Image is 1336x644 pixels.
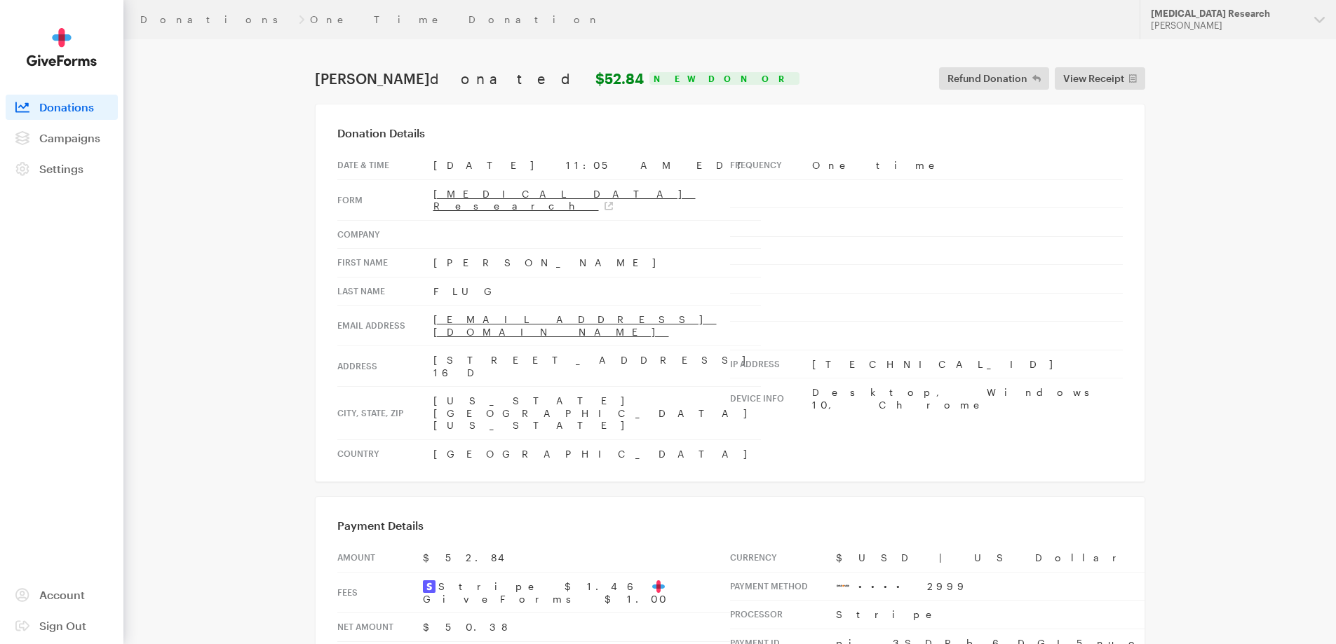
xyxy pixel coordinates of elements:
[1063,70,1124,87] span: View Receipt
[730,572,836,601] th: Payment Method
[423,613,730,642] td: $50.38
[1055,67,1145,90] a: View Receipt
[433,151,761,179] td: [DATE] 11:05 AM EDT
[649,72,799,85] div: New Donor
[39,162,83,175] span: Settings
[6,125,118,151] a: Campaigns
[595,70,644,87] strong: $52.84
[337,277,433,306] th: Last Name
[433,313,717,338] a: [EMAIL_ADDRESS][DOMAIN_NAME]
[836,601,1314,629] td: Stripe
[140,14,293,25] a: Donations
[433,188,696,212] a: [MEDICAL_DATA] Research
[337,572,423,613] th: Fees
[812,350,1123,378] td: [TECHNICAL_ID]
[433,249,761,278] td: [PERSON_NAME]
[836,572,1314,601] td: •••• 2999
[337,249,433,278] th: First Name
[433,387,761,440] td: [US_STATE][GEOGRAPHIC_DATA][US_STATE]
[812,151,1123,179] td: One time
[423,544,730,572] td: $52.84
[337,220,433,249] th: Company
[730,601,836,629] th: Processor
[423,572,730,613] td: Stripe $1.46 GiveForms $1.00
[430,70,592,87] span: donated
[730,544,836,572] th: Currency
[6,613,118,638] a: Sign Out
[27,28,97,67] img: GiveForms
[315,70,644,87] h1: [PERSON_NAME]
[836,544,1314,572] td: $USD | US Dollar
[433,439,761,467] td: [GEOGRAPHIC_DATA]
[730,350,812,378] th: IP address
[6,95,118,120] a: Donations
[337,439,433,467] th: Country
[337,151,433,179] th: Date & time
[337,306,433,346] th: Email address
[433,346,761,387] td: [STREET_ADDRESS] 16D
[6,156,118,181] a: Settings
[337,126,1123,140] h3: Donation Details
[947,70,1027,87] span: Refund Donation
[337,519,1123,533] h3: Payment Details
[1151,20,1303,32] div: [PERSON_NAME]
[337,544,423,572] th: Amount
[652,580,665,593] img: favicon-aeed1a25926f1876c519c09abb28a859d2c37b09480cd79f99d23ee3a2171d47.svg
[39,588,85,601] span: Account
[423,580,436,593] img: stripe2-5d9aec7fb46365e6c7974577a8dae7ee9b23322d394d28ba5d52000e5e5e0903.svg
[337,179,433,220] th: Form
[433,277,761,306] td: FLUG
[337,346,433,387] th: Address
[6,582,118,608] a: Account
[39,619,86,632] span: Sign Out
[812,378,1123,419] td: Desktop, Windows 10, Chrome
[939,67,1049,90] button: Refund Donation
[337,613,423,642] th: Net Amount
[337,387,433,440] th: City, state, zip
[1151,8,1303,20] div: [MEDICAL_DATA] Research
[730,378,812,419] th: Device info
[730,151,812,179] th: Frequency
[39,100,94,114] span: Donations
[39,131,100,144] span: Campaigns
